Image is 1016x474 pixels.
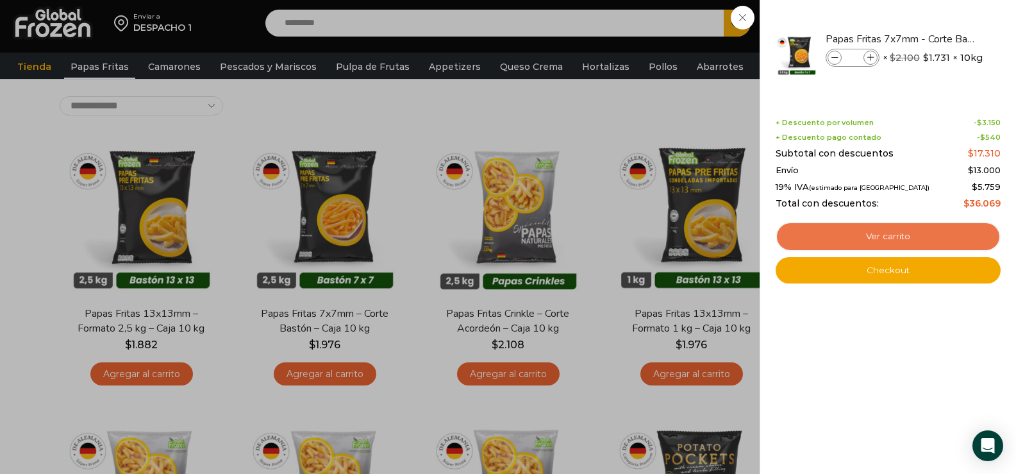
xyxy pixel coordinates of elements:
bdi: 1.731 [923,51,950,64]
bdi: 17.310 [968,148,1001,159]
bdi: 540 [980,133,1001,142]
span: $ [968,148,974,159]
bdi: 2.100 [890,52,920,63]
span: $ [977,118,982,127]
span: + Descuento pago contado [776,133,881,142]
input: Product quantity [843,51,862,65]
span: $ [923,51,929,64]
span: Envío [776,165,799,176]
span: $ [890,52,895,63]
bdi: 36.069 [963,198,1001,209]
span: Total con descuentos: [776,198,879,209]
a: Checkout [776,257,1001,284]
a: Papas Fritas 7x7mm - Corte Bastón - Caja 10 kg [826,32,978,46]
span: 5.759 [972,182,1001,192]
span: - [977,133,1001,142]
span: $ [980,133,985,142]
span: $ [968,165,974,175]
div: Open Intercom Messenger [972,430,1003,461]
span: $ [972,182,978,192]
bdi: 13.000 [968,165,1001,175]
a: Ver carrito [776,222,1001,251]
span: × × 10kg [883,49,983,67]
span: $ [963,198,969,209]
small: (estimado para [GEOGRAPHIC_DATA]) [809,184,929,191]
span: + Descuento por volumen [776,119,874,127]
span: 19% IVA [776,182,929,192]
span: Subtotal con descuentos [776,148,894,159]
bdi: 3.150 [977,118,1001,127]
span: - [974,119,1001,127]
